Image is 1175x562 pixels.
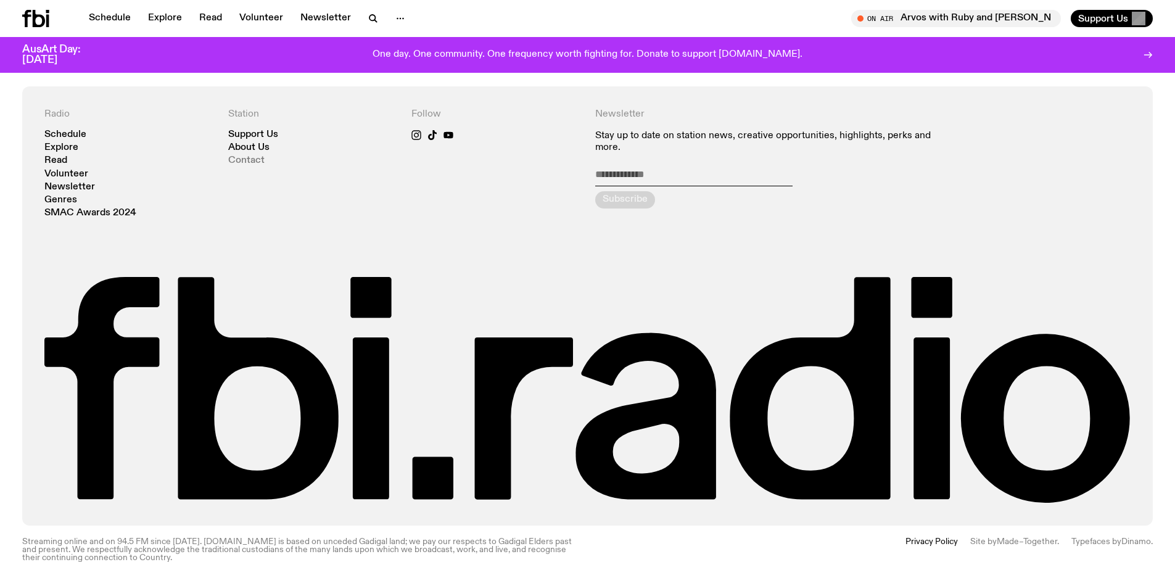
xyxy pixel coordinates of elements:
[228,143,270,152] a: About Us
[44,130,86,139] a: Schedule
[1057,537,1059,546] span: .
[22,44,101,65] h3: AusArt Day: [DATE]
[44,183,95,192] a: Newsletter
[228,109,397,120] h4: Station
[81,10,138,27] a: Schedule
[970,537,997,546] span: Site by
[192,10,229,27] a: Read
[141,10,189,27] a: Explore
[1071,10,1153,27] button: Support Us
[373,49,802,60] p: One day. One community. One frequency worth fighting for. Donate to support [DOMAIN_NAME].
[228,156,265,165] a: Contact
[232,10,291,27] a: Volunteer
[595,109,947,120] h4: Newsletter
[44,156,67,165] a: Read
[44,196,77,205] a: Genres
[44,209,136,218] a: SMAC Awards 2024
[44,170,88,179] a: Volunteer
[293,10,358,27] a: Newsletter
[1151,537,1153,546] span: .
[411,109,580,120] h4: Follow
[44,143,78,152] a: Explore
[997,537,1057,546] a: Made–Together
[595,191,655,209] button: Subscribe
[1121,537,1151,546] a: Dinamo
[228,130,278,139] a: Support Us
[595,130,947,154] p: Stay up to date on station news, creative opportunities, highlights, perks and more.
[44,109,213,120] h4: Radio
[1078,13,1128,24] span: Support Us
[851,10,1061,27] button: On AirArvos with Ruby and [PERSON_NAME]
[1071,537,1121,546] span: Typefaces by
